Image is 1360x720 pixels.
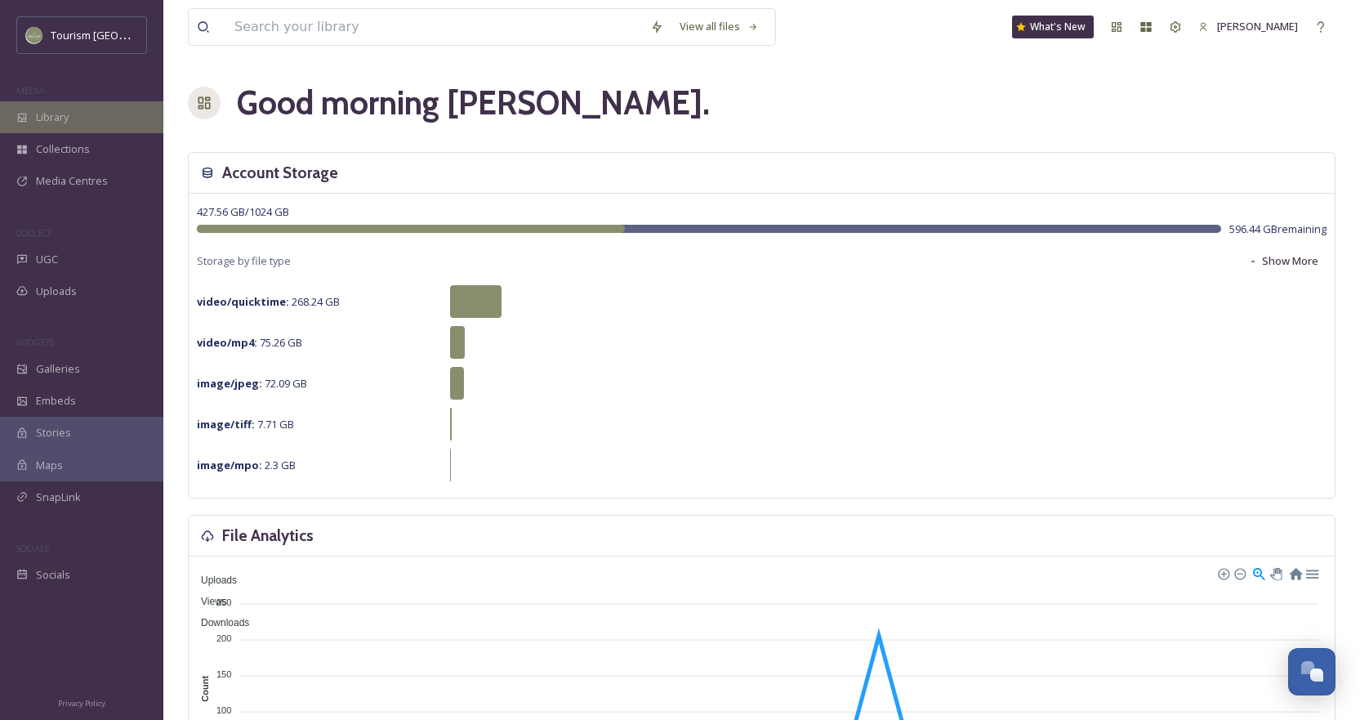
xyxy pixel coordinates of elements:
[197,294,289,309] strong: video/quicktime :
[58,692,105,712] a: Privacy Policy
[216,633,231,643] tspan: 200
[58,698,105,709] span: Privacy Policy
[197,417,255,432] strong: image/tiff :
[197,458,262,472] strong: image/mpo :
[1240,245,1327,277] button: Show More
[189,617,249,628] span: Downloads
[1233,567,1245,579] div: Zoom Out
[222,524,314,548] h3: File Analytics
[197,335,302,350] span: 75.26 GB
[1190,11,1306,42] a: [PERSON_NAME]
[189,575,237,586] span: Uploads
[197,376,307,391] span: 72.09 GB
[26,27,42,43] img: Abbotsford_Snapsea.png
[36,284,77,299] span: Uploads
[36,252,58,267] span: UGC
[197,458,296,472] span: 2.3 GB
[671,11,767,42] a: View all files
[197,335,257,350] strong: video/mp4 :
[16,226,51,239] span: COLLECT
[36,141,90,157] span: Collections
[197,417,294,432] span: 7.71 GB
[197,376,262,391] strong: image/jpeg :
[1270,568,1280,578] div: Panning
[197,204,289,219] span: 427.56 GB / 1024 GB
[197,253,291,269] span: Storage by file type
[216,669,231,679] tspan: 150
[226,9,642,45] input: Search your library
[16,84,45,96] span: MEDIA
[197,294,340,309] span: 268.24 GB
[1288,648,1335,695] button: Open Chat
[1251,566,1265,579] div: Selection Zoom
[1012,16,1094,38] a: What's New
[36,458,63,473] span: Maps
[51,27,197,42] span: Tourism [GEOGRAPHIC_DATA]
[16,542,49,554] span: SOCIALS
[36,361,80,377] span: Galleries
[216,597,231,606] tspan: 250
[36,173,108,189] span: Media Centres
[1229,221,1327,237] span: 596.44 GB remaining
[36,567,70,583] span: Socials
[36,393,76,409] span: Embeds
[36,110,69,125] span: Library
[36,490,81,505] span: SnapLink
[1304,566,1318,579] div: Menu
[1217,19,1298,34] span: [PERSON_NAME]
[16,336,54,348] span: WIDGETS
[216,705,231,715] tspan: 100
[200,676,210,702] text: Count
[222,161,338,185] h3: Account Storage
[237,78,710,127] h1: Good morning [PERSON_NAME] .
[1288,566,1302,579] div: Reset Zoom
[1217,567,1228,579] div: Zoom In
[189,596,227,607] span: Views
[36,425,71,440] span: Stories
